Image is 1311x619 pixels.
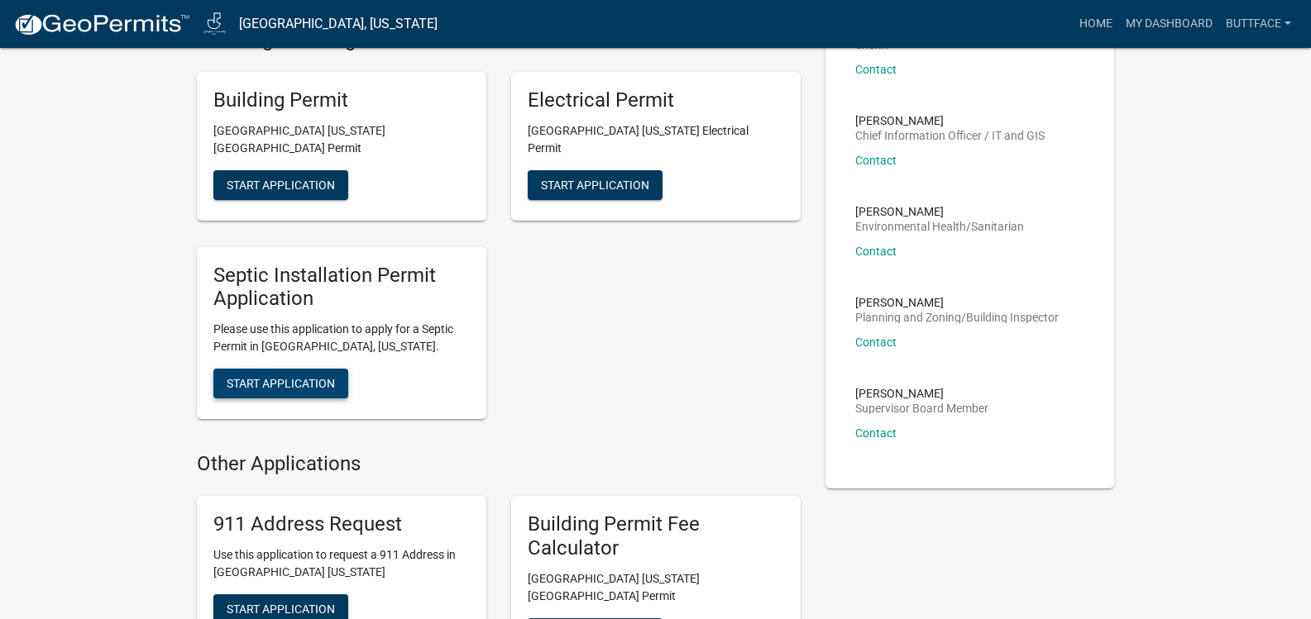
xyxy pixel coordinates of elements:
[213,546,470,581] p: Use this application to request a 911 Address in [GEOGRAPHIC_DATA] [US_STATE]
[1219,8,1298,40] a: Buttface
[855,221,1024,232] p: Environmental Health/Sanitarian
[213,264,470,312] h5: Septic Installation Permit Application
[855,154,897,167] a: Contact
[1073,8,1119,40] a: Home
[855,388,988,399] p: [PERSON_NAME]
[197,452,801,476] h4: Other Applications
[227,602,335,615] span: Start Application
[541,178,649,191] span: Start Application
[528,88,784,112] h5: Electrical Permit
[855,297,1059,308] p: [PERSON_NAME]
[855,206,1024,217] p: [PERSON_NAME]
[227,178,335,191] span: Start Application
[528,512,784,560] h5: Building Permit Fee Calculator
[213,122,470,157] p: [GEOGRAPHIC_DATA] [US_STATE][GEOGRAPHIC_DATA] Permit
[1119,8,1219,40] a: My Dashboard
[528,122,784,157] p: [GEOGRAPHIC_DATA] [US_STATE] Electrical Permit
[239,10,438,38] a: [GEOGRAPHIC_DATA], [US_STATE]
[528,170,663,200] button: Start Application
[213,369,348,398] button: Start Application
[855,115,1045,126] p: [PERSON_NAME]
[855,426,897,440] a: Contact
[213,88,470,112] h5: Building Permit
[213,321,470,355] p: Please use this application to apply for a Septic Permit in [GEOGRAPHIC_DATA], [US_STATE].
[528,570,784,605] p: [GEOGRAPHIC_DATA] [US_STATE][GEOGRAPHIC_DATA] Permit
[855,312,1059,323] p: Planning and Zoning/Building Inspector
[855,130,1045,141] p: Chief Information Officer / IT and GIS
[213,512,470,536] h5: 911 Address Request
[855,63,897,76] a: Contact
[203,12,226,35] img: Jasper County, Iowa
[855,245,897,258] a: Contact
[227,377,335,390] span: Start Application
[855,402,988,414] p: Supervisor Board Member
[213,170,348,200] button: Start Application
[855,336,897,349] a: Contact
